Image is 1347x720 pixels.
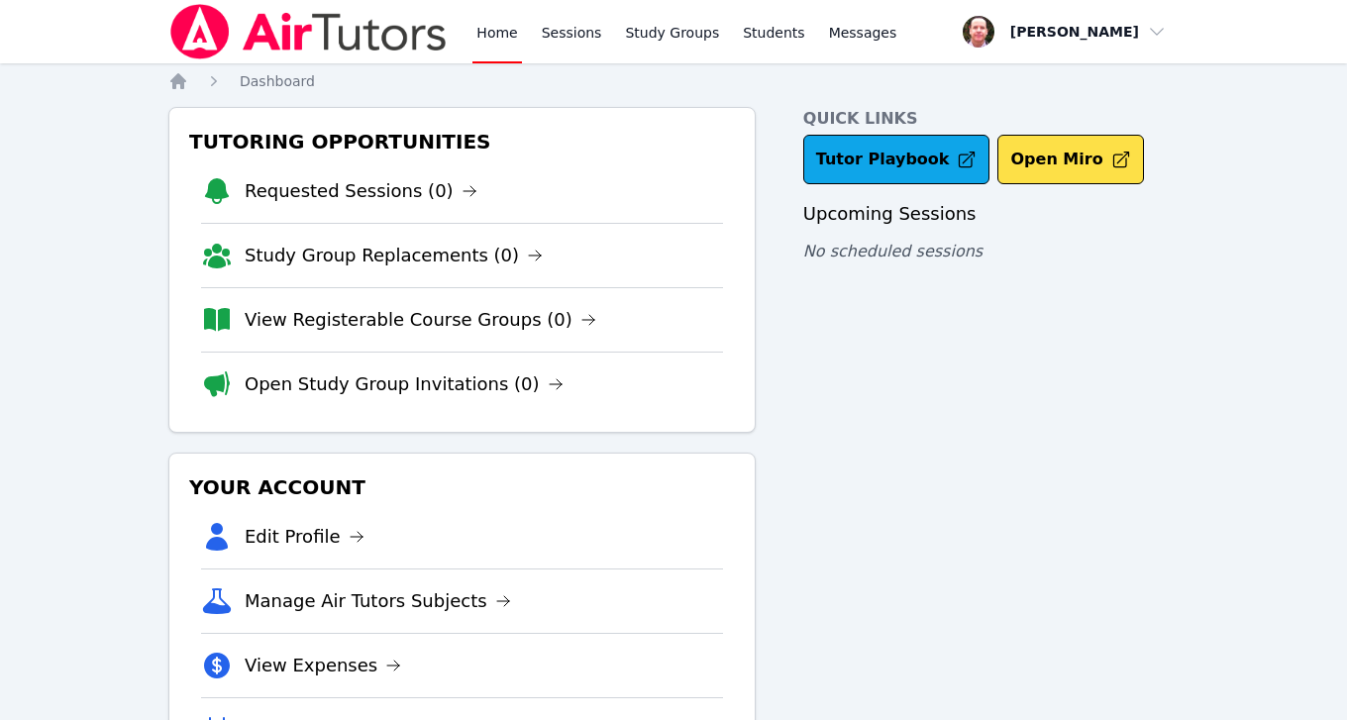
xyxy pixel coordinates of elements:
nav: Breadcrumb [168,71,1179,91]
h3: Tutoring Opportunities [185,124,739,159]
span: Messages [829,23,897,43]
a: Requested Sessions (0) [245,177,477,205]
img: Air Tutors [168,4,449,59]
span: Dashboard [240,73,315,89]
button: Open Miro [997,135,1143,184]
span: No scheduled sessions [803,242,983,260]
a: View Registerable Course Groups (0) [245,306,596,334]
a: Tutor Playbook [803,135,990,184]
h3: Upcoming Sessions [803,200,1179,228]
a: Edit Profile [245,523,364,551]
a: Dashboard [240,71,315,91]
a: Manage Air Tutors Subjects [245,587,511,615]
a: Study Group Replacements (0) [245,242,543,269]
h3: Your Account [185,469,739,505]
a: Open Study Group Invitations (0) [245,370,564,398]
h4: Quick Links [803,107,1179,131]
a: View Expenses [245,652,401,679]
